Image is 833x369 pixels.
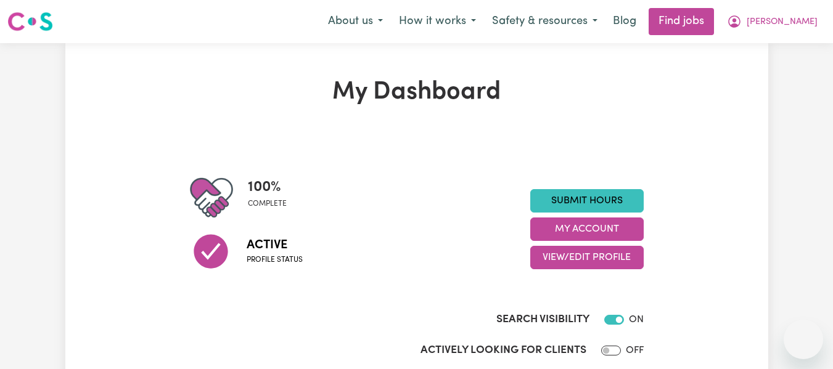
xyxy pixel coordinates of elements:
span: [PERSON_NAME] [747,15,818,29]
button: About us [320,9,391,34]
span: complete [248,198,287,209]
button: Safety & resources [484,9,605,34]
a: Find jobs [649,8,714,35]
iframe: Button to launch messaging window [784,320,823,359]
div: Profile completeness: 100% [248,176,297,219]
img: Careseekers logo [7,10,53,33]
button: How it works [391,9,484,34]
span: 100 % [248,176,287,198]
a: Careseekers logo [7,7,53,36]
a: Blog [605,8,644,35]
button: My Account [530,217,644,241]
button: View/Edit Profile [530,246,644,269]
span: ON [629,315,644,325]
a: Submit Hours [530,189,644,213]
span: Profile status [247,254,303,266]
span: Active [247,236,303,254]
span: OFF [626,346,644,355]
h1: My Dashboard [190,78,644,107]
label: Actively Looking for Clients [421,343,586,359]
button: My Account [719,9,826,34]
label: Search Visibility [496,312,589,328]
